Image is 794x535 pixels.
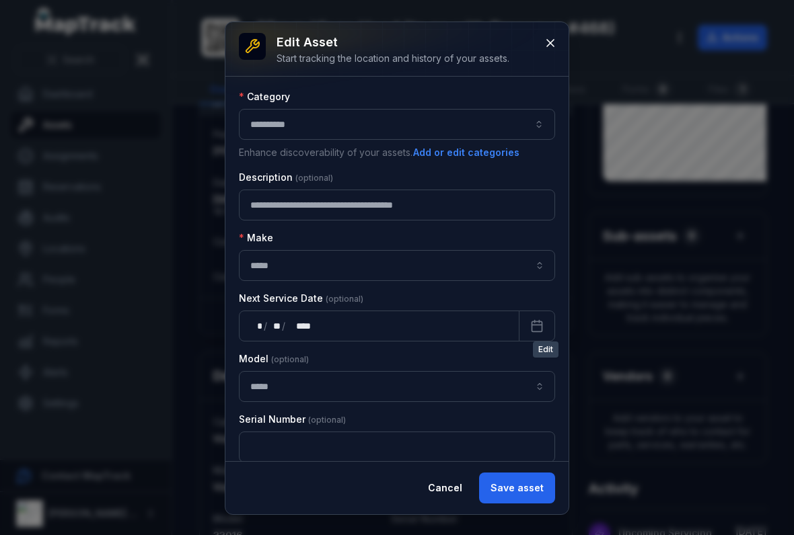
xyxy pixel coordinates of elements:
div: month, [268,319,282,333]
div: year, [287,319,312,333]
span: Edit [533,341,558,358]
div: / [264,319,268,333]
label: Make [239,231,273,245]
button: Save asset [479,472,555,503]
label: Description [239,171,333,184]
button: Calendar [519,311,555,341]
div: Start tracking the location and history of your assets. [277,52,509,65]
label: Model [239,352,309,366]
div: day, [250,319,264,333]
div: / [282,319,287,333]
label: Category [239,90,290,104]
input: asset-edit:cf[9e2fc107-2520-4a87-af5f-f70990c66785]-label [239,250,555,281]
h3: Edit asset [277,33,509,52]
p: Enhance discoverability of your assets. [239,145,555,160]
label: Serial Number [239,413,346,426]
input: asset-edit:cf[15485646-641d-4018-a890-10f5a66d77ec]-label [239,371,555,402]
label: Next Service Date [239,292,363,305]
button: Add or edit categories [412,145,520,160]
button: Cancel [417,472,474,503]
